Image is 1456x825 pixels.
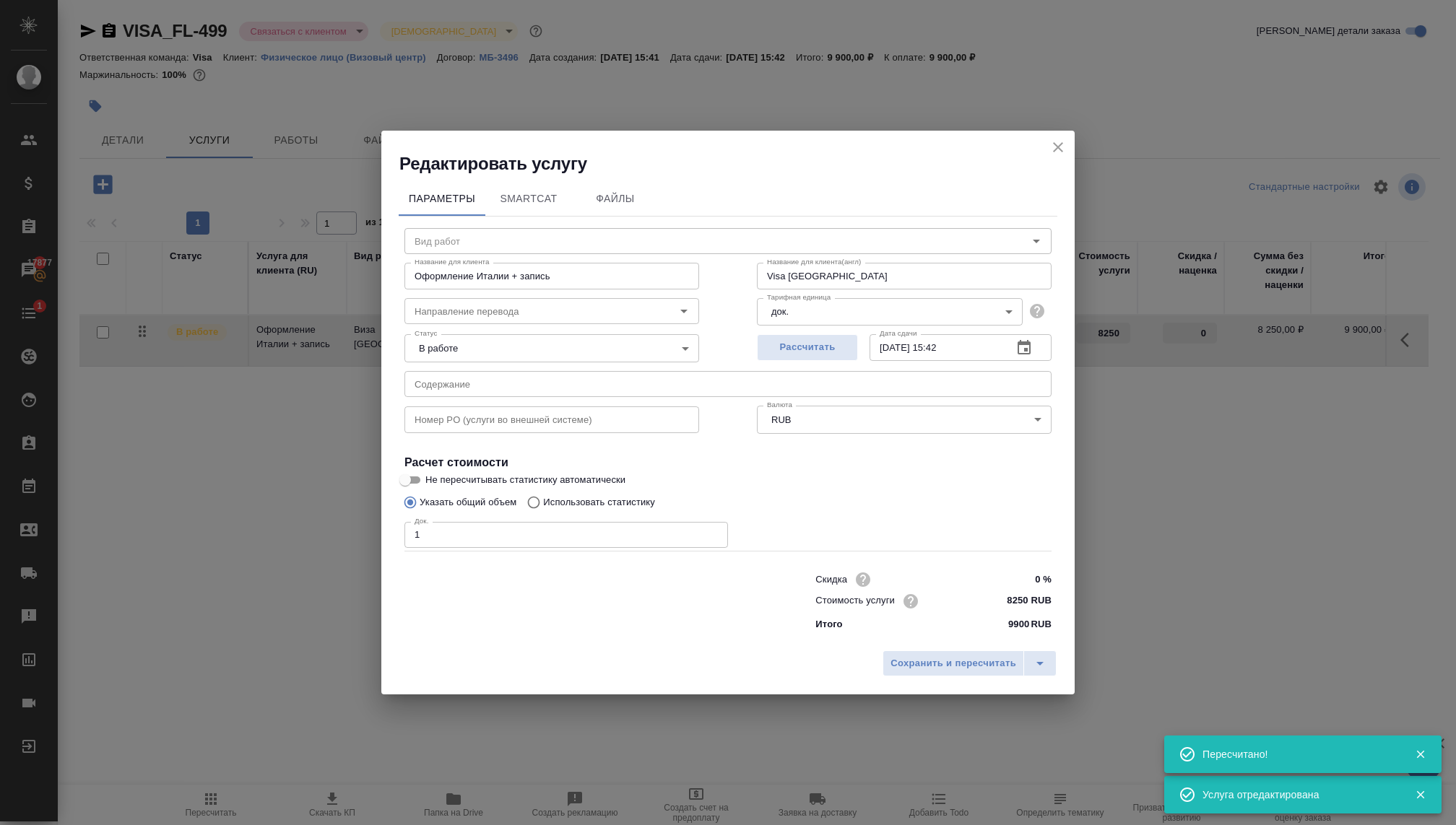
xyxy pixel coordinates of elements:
[997,590,1052,611] input: ✎ Введи что-нибудь
[883,650,1057,676] div: split button
[404,334,699,362] div: В работе
[407,190,477,208] span: Параметры
[425,473,625,487] span: Не пересчитывать статистику автоматически
[890,655,1016,672] span: Сохранить и пересчитать
[815,617,842,632] p: Итого
[420,495,516,510] p: Указать общий объем
[815,572,847,587] p: Скидка
[883,650,1024,676] button: Сохранить и пересчитать
[997,569,1052,590] input: ✎ Введи что-нибудь
[757,334,858,361] button: Рассчитать
[674,301,694,321] button: Open
[767,414,795,426] button: RUB
[404,454,1052,471] h4: Расчет стоимости
[765,339,850,356] span: Рассчитать
[1202,787,1393,802] div: Услуга отредактирована
[494,190,563,208] span: SmartCat
[1202,747,1393,761] div: Пересчитано!
[415,342,462,354] button: В работе
[1031,617,1052,632] p: RUB
[399,152,1075,175] h2: Редактировать услугу
[815,593,895,608] p: Стоимость услуги
[1008,617,1029,632] p: 9900
[767,305,793,318] button: док.
[757,406,1052,433] div: RUB
[1405,748,1435,761] button: Закрыть
[1405,788,1435,801] button: Закрыть
[581,190,650,208] span: Файлы
[757,298,1023,326] div: док.
[1047,136,1069,158] button: close
[543,495,655,510] p: Использовать статистику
